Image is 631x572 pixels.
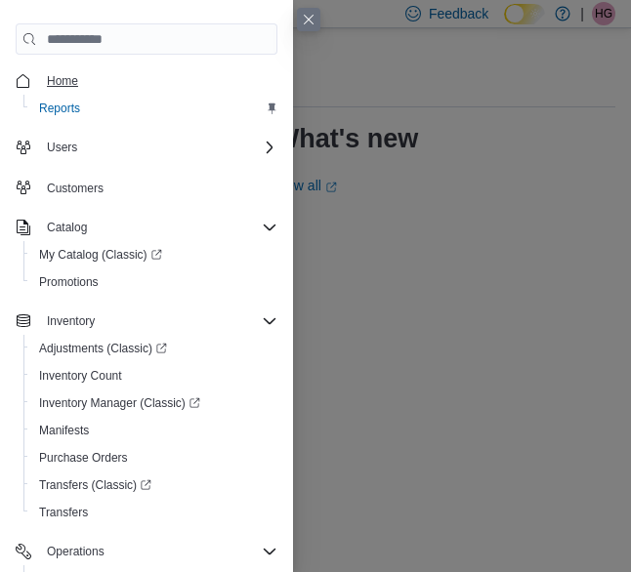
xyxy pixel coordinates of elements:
span: Catalog [47,220,87,235]
button: Inventory [8,307,285,335]
button: Inventory Count [23,362,285,389]
a: Purchase Orders [31,446,136,470]
a: Adjustments (Classic) [31,337,175,360]
span: Home [39,68,277,93]
a: Home [39,69,86,93]
span: Users [47,140,77,155]
a: Inventory Count [31,364,130,388]
a: Inventory Manager (Classic) [23,389,285,417]
span: Reports [31,97,277,120]
span: Operations [39,540,277,563]
span: Transfers (Classic) [39,477,151,493]
span: Inventory [47,313,95,329]
span: Inventory Count [39,368,122,384]
span: Adjustments (Classic) [39,341,167,356]
button: Customers [8,173,285,201]
span: My Catalog (Classic) [31,243,277,266]
span: Reports [39,101,80,116]
span: Operations [47,544,105,559]
button: Catalog [8,214,285,241]
span: Users [39,136,277,159]
button: Operations [8,538,285,565]
a: Adjustments (Classic) [23,335,285,362]
span: Transfers [31,501,277,524]
a: Manifests [31,419,97,442]
span: Promotions [31,270,277,294]
span: My Catalog (Classic) [39,247,162,263]
span: Customers [39,175,277,199]
button: Users [39,136,85,159]
a: Customers [39,177,111,200]
button: Catalog [39,216,95,239]
a: Promotions [31,270,106,294]
span: Inventory Manager (Classic) [31,391,277,415]
button: Promotions [23,268,285,296]
a: Transfers (Classic) [31,473,159,497]
button: Home [8,66,285,95]
span: Inventory Count [31,364,277,388]
a: My Catalog (Classic) [31,243,170,266]
span: Inventory [39,309,277,333]
button: Operations [39,540,112,563]
span: Catalog [39,216,277,239]
button: Users [8,134,285,161]
span: Purchase Orders [39,450,128,466]
span: Inventory Manager (Classic) [39,395,200,411]
button: Transfers [23,499,285,526]
span: Promotions [39,274,99,290]
span: Home [47,73,78,89]
span: Purchase Orders [31,446,277,470]
button: Purchase Orders [23,444,285,471]
span: Manifests [39,423,89,438]
button: Close this dialog [297,8,320,31]
span: Customers [47,181,104,196]
span: Adjustments (Classic) [31,337,277,360]
button: Manifests [23,417,285,444]
button: Reports [23,95,285,122]
span: Transfers [39,505,88,520]
a: My Catalog (Classic) [23,241,285,268]
button: Inventory [39,309,103,333]
a: Inventory Manager (Classic) [31,391,208,415]
span: Transfers (Classic) [31,473,277,497]
a: Transfers (Classic) [23,471,285,499]
span: Manifests [31,419,277,442]
a: Transfers [31,501,96,524]
a: Reports [31,97,88,120]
